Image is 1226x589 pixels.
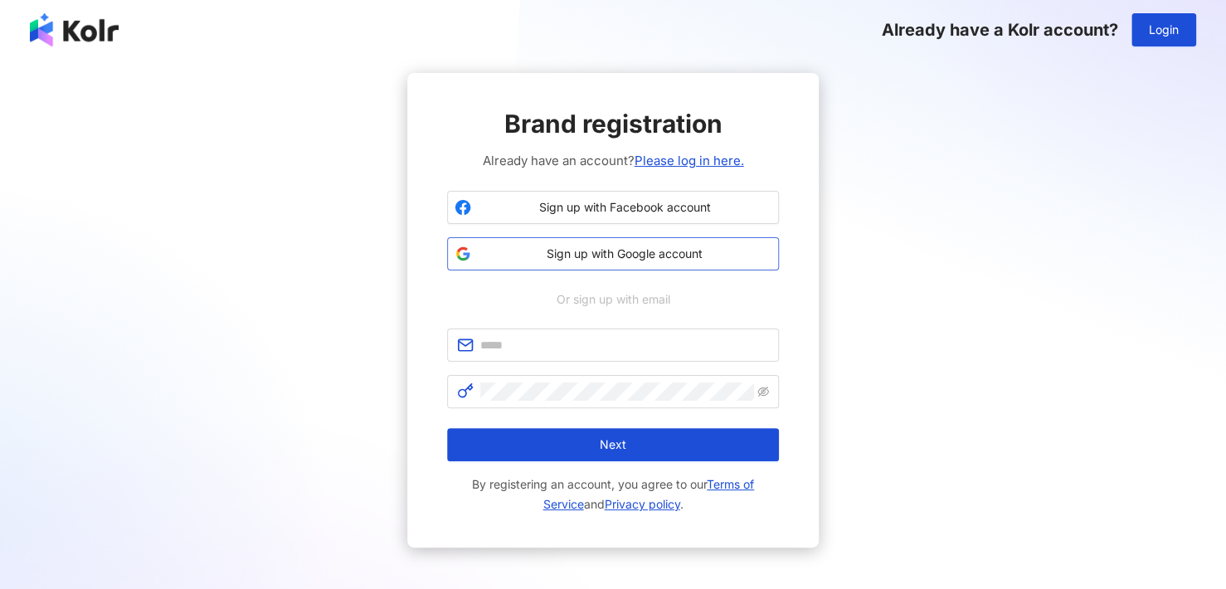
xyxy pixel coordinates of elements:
span: Sign up with Google account [478,246,771,262]
span: Or sign up with email [545,290,682,309]
a: Privacy policy [605,497,680,511]
span: Next [600,438,626,451]
span: Sign up with Facebook account [478,199,771,216]
span: Already have an account? [483,151,744,171]
span: By registering an account, you agree to our and . [447,475,779,514]
img: logo [30,13,119,46]
button: Sign up with Google account [447,237,779,270]
button: Login [1131,13,1196,46]
a: Please log in here. [635,153,744,168]
button: Sign up with Facebook account [447,191,779,224]
span: Login [1149,23,1179,37]
span: eye-invisible [757,386,769,397]
button: Next [447,428,779,461]
span: Brand registration [504,106,722,141]
span: Already have a Kolr account? [882,20,1118,40]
